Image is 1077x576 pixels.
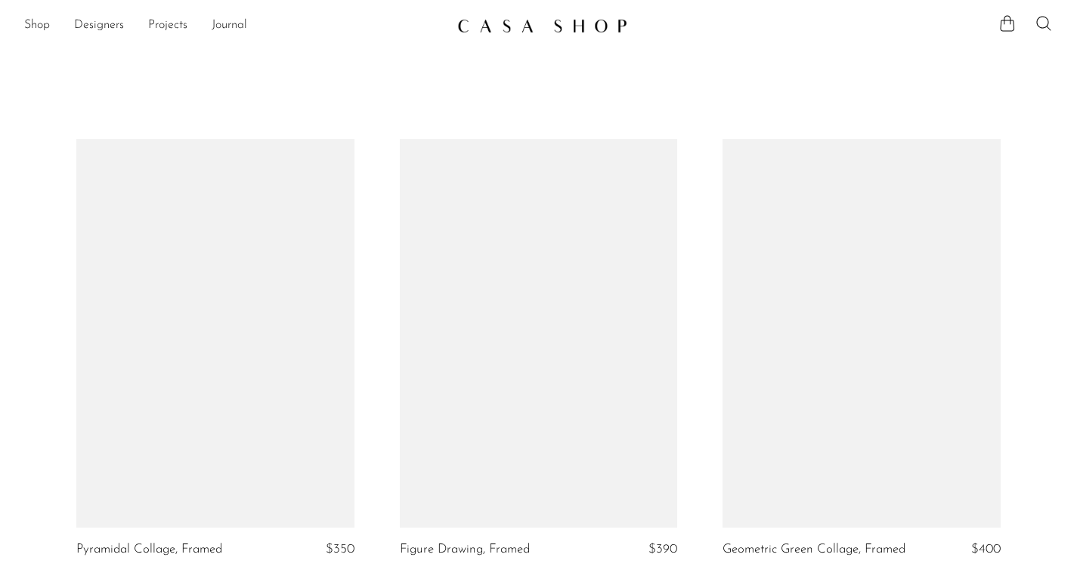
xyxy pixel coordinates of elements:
[74,16,124,36] a: Designers
[212,16,247,36] a: Journal
[148,16,187,36] a: Projects
[648,543,677,556] span: $390
[76,543,222,556] a: Pyramidal Collage, Framed
[24,13,445,39] ul: NEW HEADER MENU
[723,543,905,556] a: Geometric Green Collage, Framed
[24,16,50,36] a: Shop
[400,543,530,556] a: Figure Drawing, Framed
[24,13,445,39] nav: Desktop navigation
[326,543,354,556] span: $350
[971,543,1001,556] span: $400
